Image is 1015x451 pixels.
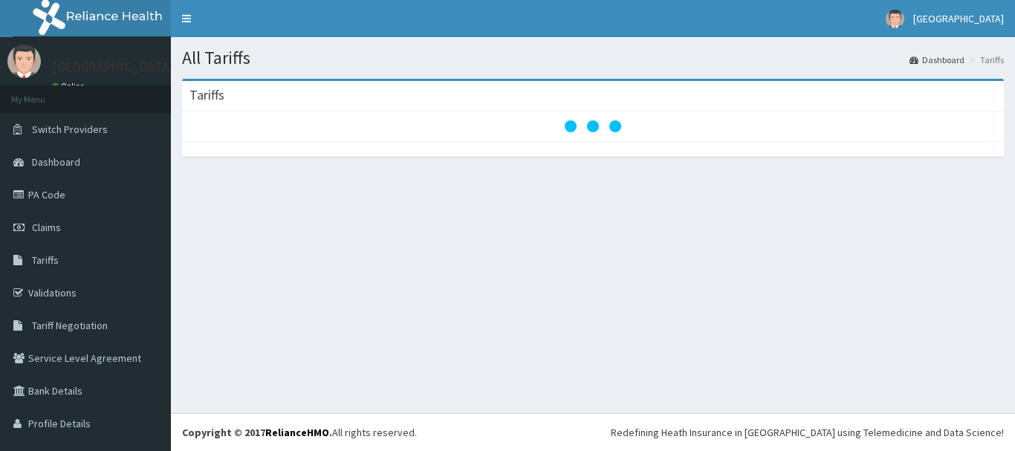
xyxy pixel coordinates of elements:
[32,123,108,136] span: Switch Providers
[886,10,904,28] img: User Image
[563,97,623,156] svg: audio-loading
[182,426,332,439] strong: Copyright © 2017 .
[32,221,61,234] span: Claims
[265,426,329,439] a: RelianceHMO
[52,81,88,91] a: Online
[611,425,1004,440] div: Redefining Heath Insurance in [GEOGRAPHIC_DATA] using Telemedicine and Data Science!
[182,48,1004,68] h1: All Tariffs
[32,155,80,169] span: Dashboard
[32,319,108,332] span: Tariff Negotiation
[189,88,224,102] h3: Tariffs
[52,60,175,74] p: [GEOGRAPHIC_DATA]
[966,53,1004,66] li: Tariffs
[909,53,964,66] a: Dashboard
[7,45,41,78] img: User Image
[32,253,59,267] span: Tariffs
[913,12,1004,25] span: [GEOGRAPHIC_DATA]
[171,413,1015,451] footer: All rights reserved.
